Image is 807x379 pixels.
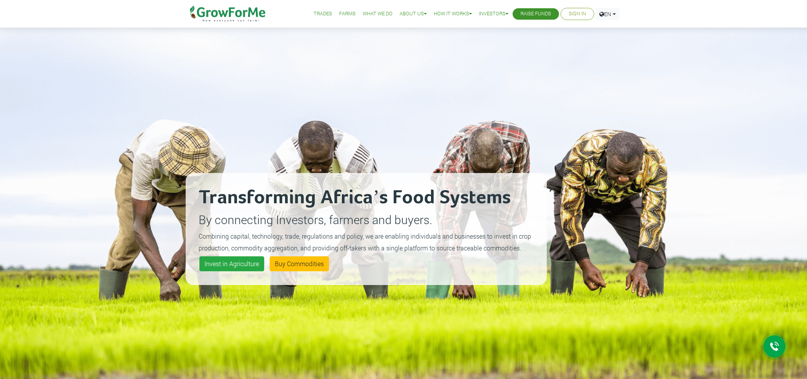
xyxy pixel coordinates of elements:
[270,256,329,271] a: Buy Commodities
[569,10,586,18] a: Sign In
[199,186,534,210] h2: Transforming Africa’s Food Systems
[520,10,551,18] a: Raise Funds
[314,10,332,18] a: Trades
[199,256,264,271] a: Invest in Agriculture
[339,10,356,18] a: Farms
[400,10,427,18] a: About Us
[479,10,508,18] a: Investors
[596,8,619,20] a: EN
[199,232,531,252] small: Combining capital, technology, trade, regulations and policy, we are enabling individuals and bus...
[363,10,393,18] a: What We Do
[199,211,534,228] p: By connecting Investors, farmers and buyers.
[434,10,472,18] a: How it Works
